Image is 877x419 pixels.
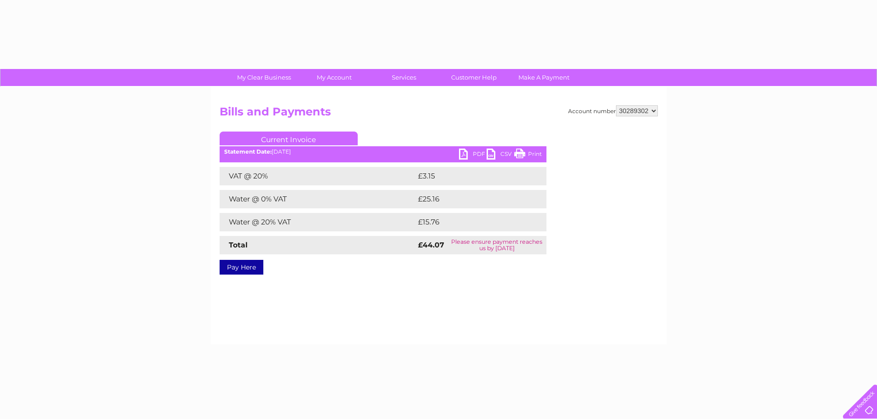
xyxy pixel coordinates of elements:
h2: Bills and Payments [220,105,658,123]
td: VAT @ 20% [220,167,416,185]
a: Customer Help [436,69,512,86]
div: Account number [568,105,658,116]
a: Print [514,149,542,162]
a: Services [366,69,442,86]
strong: Total [229,241,248,249]
a: Make A Payment [506,69,582,86]
a: My Clear Business [226,69,302,86]
td: £15.76 [416,213,527,231]
td: Water @ 0% VAT [220,190,416,208]
a: Current Invoice [220,132,358,145]
div: [DATE] [220,149,546,155]
a: PDF [459,149,487,162]
td: £3.15 [416,167,523,185]
td: Water @ 20% VAT [220,213,416,231]
td: Please ensure payment reaches us by [DATE] [447,236,546,254]
a: CSV [487,149,514,162]
a: Pay Here [220,260,263,275]
a: My Account [296,69,372,86]
b: Statement Date: [224,148,272,155]
td: £25.16 [416,190,527,208]
strong: £44.07 [418,241,444,249]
